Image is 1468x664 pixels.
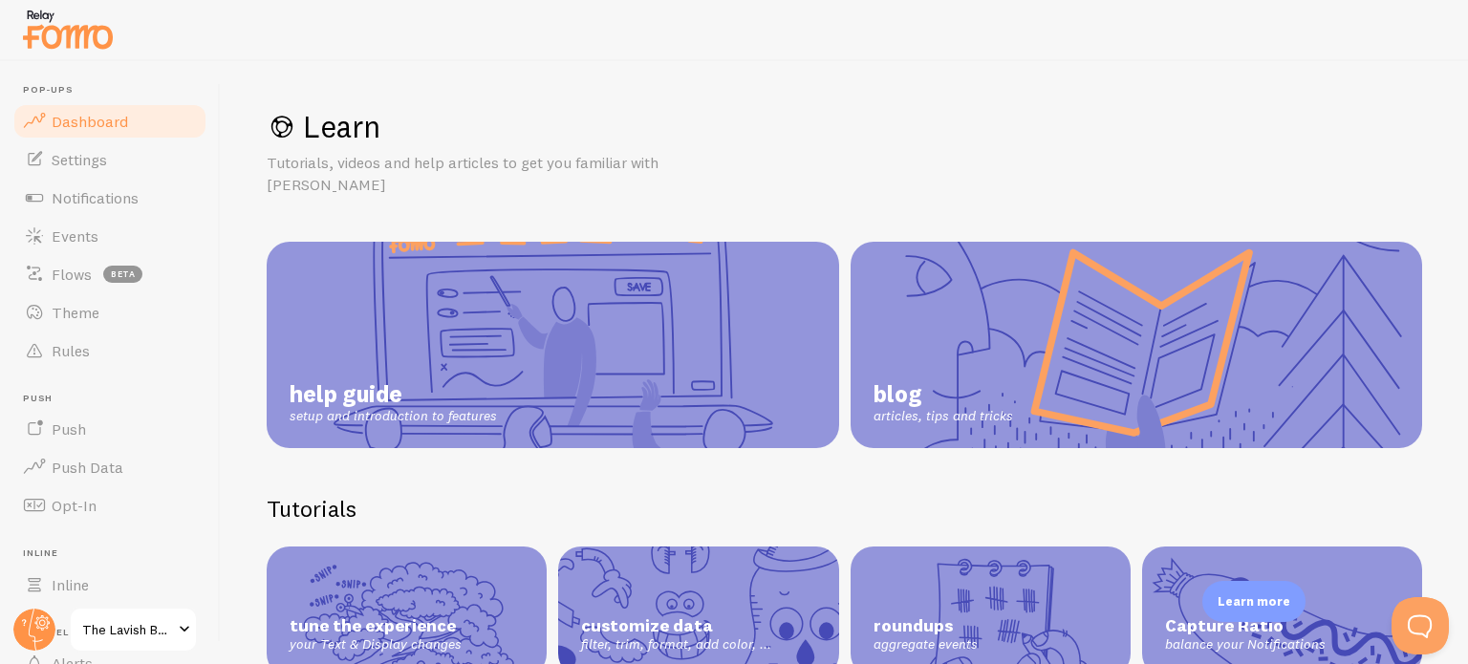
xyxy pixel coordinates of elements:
span: Inline [52,575,89,594]
span: tune the experience [290,615,524,637]
span: Capture Ratio [1165,615,1399,637]
span: Push [23,393,208,405]
img: fomo-relay-logo-orange.svg [20,5,116,54]
span: Pop-ups [23,84,208,96]
a: Events [11,217,208,255]
span: customize data [581,615,815,637]
span: setup and introduction to features [290,408,497,425]
span: Push [52,419,86,439]
span: Theme [52,303,99,322]
a: Flows beta [11,255,208,293]
span: filter, trim, format, add color, ... [581,636,815,653]
span: Notifications [52,188,139,207]
a: Push [11,410,208,448]
span: help guide [290,379,497,408]
a: Dashboard [11,102,208,140]
span: balance your Notifications [1165,636,1399,653]
span: The Lavish Boutique [82,618,173,641]
span: Flows [52,265,92,284]
p: Learn more [1218,592,1290,610]
p: Tutorials, videos and help articles to get you familiar with [PERSON_NAME] [267,152,725,196]
span: Dashboard [52,112,128,131]
span: your Text & Display changes [290,636,524,653]
iframe: Help Scout Beacon - Open [1392,597,1449,654]
a: Notifications [11,179,208,217]
span: roundups [874,615,1108,637]
a: Theme [11,293,208,332]
span: Opt-In [52,496,97,515]
span: Inline [23,547,208,560]
div: Learn more [1202,581,1306,622]
a: Inline [11,566,208,604]
h1: Learn [267,107,1422,146]
a: help guide setup and introduction to features [267,242,839,448]
span: Settings [52,150,107,169]
a: The Lavish Boutique [69,607,198,653]
span: aggregate events [874,636,1108,653]
span: beta [103,266,142,283]
a: Push Data [11,448,208,486]
span: Rules [52,341,90,360]
a: Settings [11,140,208,179]
a: blog articles, tips and tricks [851,242,1423,448]
span: Push Data [52,458,123,477]
a: Opt-In [11,486,208,525]
span: articles, tips and tricks [874,408,1013,425]
span: Events [52,226,98,246]
a: Rules [11,332,208,370]
h2: Tutorials [267,494,1422,524]
span: blog [874,379,1013,408]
